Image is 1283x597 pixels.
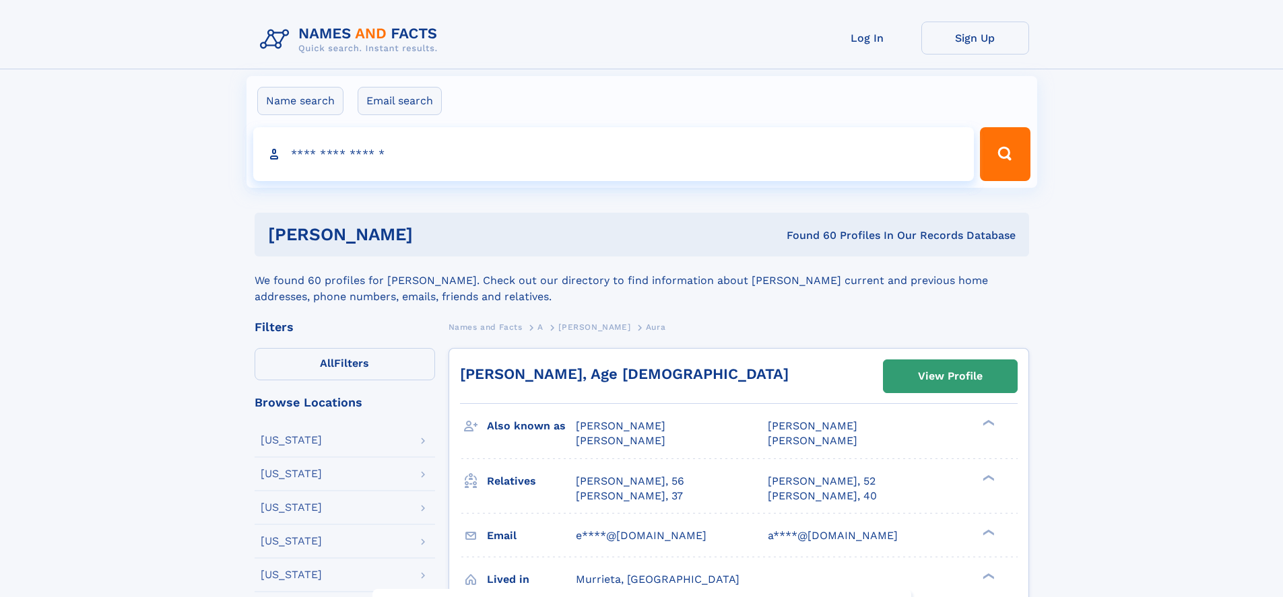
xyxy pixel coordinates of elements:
[261,536,322,547] div: [US_STATE]
[979,571,995,580] div: ❯
[768,489,877,503] a: [PERSON_NAME], 40
[979,419,995,427] div: ❯
[921,22,1029,55] a: Sign Up
[261,569,322,580] div: [US_STATE]
[576,474,684,489] a: [PERSON_NAME], 56
[253,127,975,181] input: search input
[558,318,630,335] a: [PERSON_NAME]
[918,361,983,392] div: View Profile
[537,318,544,335] a: A
[979,473,995,482] div: ❯
[320,357,334,370] span: All
[449,318,523,335] a: Names and Facts
[255,321,435,333] div: Filters
[255,348,435,380] label: Filters
[460,365,789,382] a: [PERSON_NAME], Age [DEMOGRAPHIC_DATA]
[255,22,449,58] img: Logo Names and Facts
[487,524,576,547] h3: Email
[576,489,683,503] a: [PERSON_NAME], 37
[576,419,665,432] span: [PERSON_NAME]
[358,87,442,115] label: Email search
[261,435,322,446] div: [US_STATE]
[255,396,435,409] div: Browse Locations
[576,434,665,447] span: [PERSON_NAME]
[255,256,1029,305] div: We found 60 profiles for [PERSON_NAME]. Check out our directory to find information about [PERSON...
[646,322,665,332] span: Aura
[261,468,322,479] div: [US_STATE]
[768,434,857,447] span: [PERSON_NAME]
[537,322,544,332] span: A
[487,415,576,437] h3: Also known as
[268,226,600,243] h1: [PERSON_NAME]
[558,322,630,332] span: [PERSON_NAME]
[576,573,739,586] span: Murrieta, [GEOGRAPHIC_DATA]
[599,228,1016,243] div: Found 60 Profiles In Our Records Database
[768,474,876,489] a: [PERSON_NAME], 52
[487,470,576,493] h3: Relatives
[257,87,343,115] label: Name search
[261,502,322,513] div: [US_STATE]
[980,127,1030,181] button: Search Button
[768,419,857,432] span: [PERSON_NAME]
[979,528,995,536] div: ❯
[884,360,1017,392] a: View Profile
[814,22,921,55] a: Log In
[487,568,576,591] h3: Lived in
